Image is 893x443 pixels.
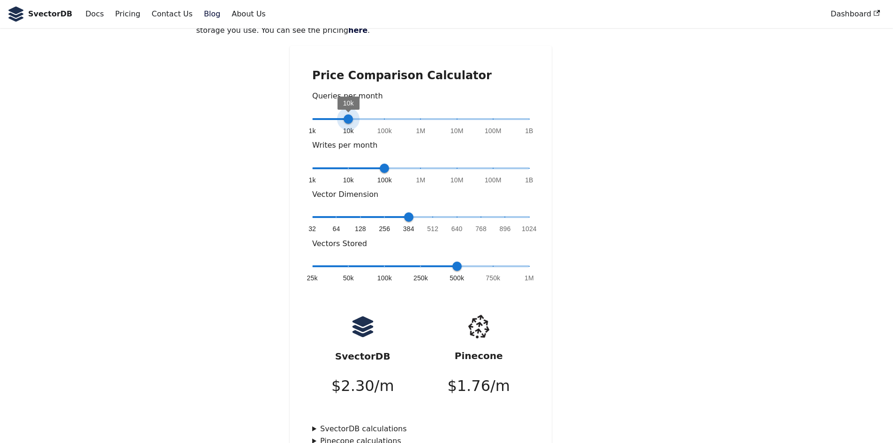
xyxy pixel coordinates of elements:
[312,139,529,151] p: Writes per month
[28,8,72,20] b: SvectorDB
[312,90,529,102] p: Queries per month
[450,126,464,135] span: 10M
[312,68,529,83] h2: Price Comparison Calculator
[312,423,529,435] summary: SvectorDB calculations
[377,175,392,185] span: 100k
[825,6,885,22] a: Dashboard
[198,6,226,22] a: Blog
[377,273,392,283] span: 100k
[377,126,392,135] span: 100k
[343,273,354,283] span: 50k
[525,175,533,185] span: 1B
[8,7,72,22] a: SvectorDB LogoSvectorDB
[343,99,354,107] span: 10k
[455,350,503,361] strong: Pinecone
[403,224,414,233] span: 384
[8,7,24,22] img: SvectorDB Logo
[379,224,390,233] span: 256
[486,273,500,283] span: 750k
[500,224,511,233] span: 896
[413,273,428,283] span: 250k
[226,6,271,22] a: About Us
[485,175,502,185] span: 100M
[343,126,354,135] span: 10k
[475,224,487,233] span: 768
[461,309,496,344] img: pinecone.png
[355,224,366,233] span: 128
[525,126,533,135] span: 1B
[416,126,426,135] span: 1M
[335,351,390,362] strong: SvectorDB
[485,126,502,135] span: 100M
[309,175,316,185] span: 1k
[146,6,198,22] a: Contact Us
[522,224,537,233] span: 1024
[80,6,109,22] a: Docs
[331,374,394,398] p: $ 2.30 /m
[450,175,464,185] span: 10M
[312,188,529,201] p: Vector Dimension
[307,273,318,283] span: 25k
[451,224,463,233] span: 640
[427,224,438,233] span: 512
[312,238,529,250] p: Vectors Stored
[450,273,464,283] span: 500k
[447,374,510,398] p: $ 1.76 /m
[308,224,316,233] span: 32
[110,6,146,22] a: Pricing
[351,315,375,338] img: logo.svg
[309,126,316,135] span: 1k
[525,273,534,283] span: 1M
[343,175,354,185] span: 10k
[348,26,368,35] a: here
[333,224,340,233] span: 64
[416,175,426,185] span: 1M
